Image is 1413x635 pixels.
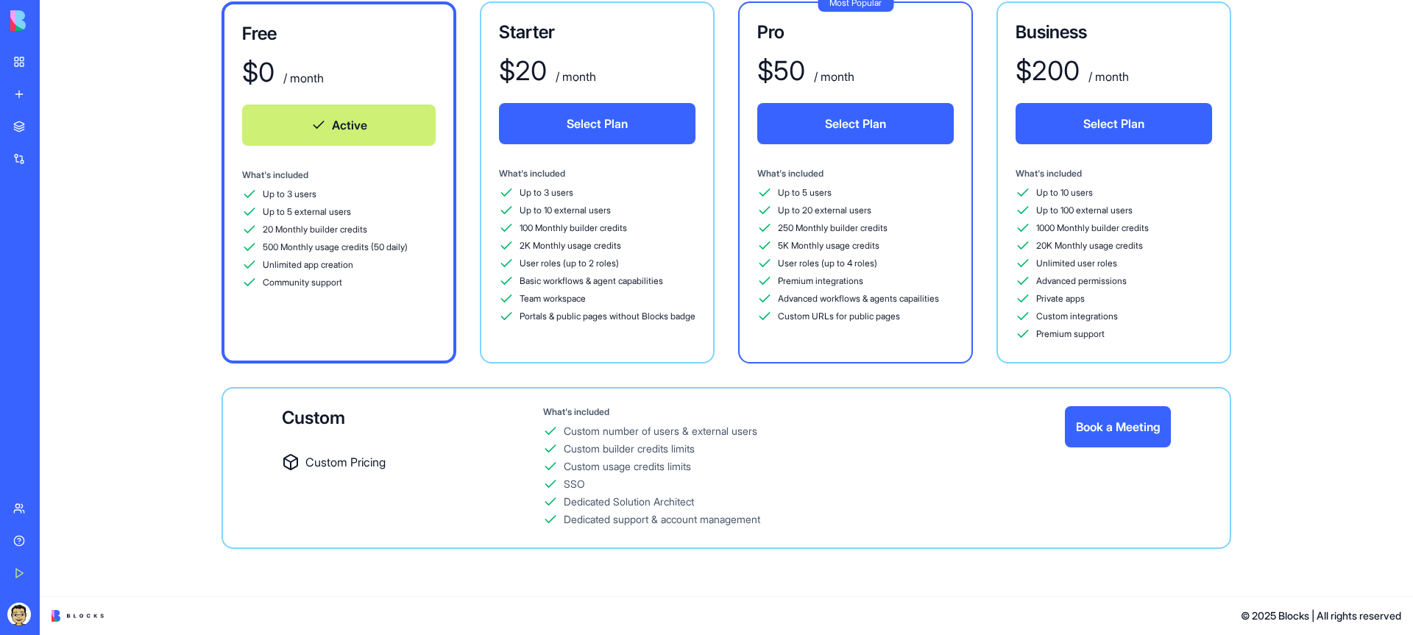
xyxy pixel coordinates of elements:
div: What's included [757,168,954,180]
span: © 2025 Blocks | All rights reserved [1241,609,1401,623]
span: Unlimited app creation [263,259,353,271]
button: Select Plan [499,103,695,144]
button: go back [10,6,38,34]
img: logo [10,10,102,31]
div: What's included [543,406,1066,418]
span: 20K Monthly usage credits [1036,240,1143,252]
span: Unlimited user roles [1036,258,1117,269]
span: Up to 100 external users [1036,205,1133,216]
div: Shelly • [DATE] [24,156,92,165]
button: Gif picker [46,482,58,494]
span: Team workspace [520,293,586,305]
textarea: Message… [13,451,282,476]
div: What's included [499,168,695,180]
span: 5K Monthly usage credits [778,240,879,252]
span: Up to 5 external users [263,206,351,218]
div: Hey mati 👋Welcome to Blocks 🙌 I'm here if you have any questions!Shelly • [DATE] [12,85,241,153]
div: Dedicated Solution Architect [564,494,694,509]
span: Premium integrations [778,275,863,287]
span: Custom integrations [1036,311,1118,322]
span: 500 Monthly usage credits (50 daily) [263,241,408,253]
span: Premium support [1036,328,1105,340]
img: Mati_hw2o6e.jpg [7,603,31,626]
span: Advanced workflows & agents capailities [778,293,939,305]
span: Community support [263,277,342,288]
img: Profile image for Shelly [42,8,65,32]
span: Basic workflows & agent capabilities [520,275,663,287]
span: 250 Monthly builder credits [778,222,888,234]
span: Private apps [1036,293,1085,305]
h3: Business [1016,21,1212,44]
span: Up to 3 users [520,187,573,199]
img: logo [52,610,104,622]
div: What's included [242,169,436,181]
div: Close [258,6,285,32]
div: Custom [282,406,543,430]
span: User roles (up to 2 roles) [520,258,619,269]
span: Portals & public pages without Blocks badge [520,311,695,322]
div: Shelly says… [12,85,283,185]
button: Select Plan [757,103,954,144]
button: Send a message… [252,476,276,500]
button: Emoji picker [23,482,35,494]
span: Advanced permissions [1036,275,1127,287]
div: $ 200 [1016,56,1080,85]
button: Book a Meeting [1065,406,1171,447]
span: 1000 Monthly builder credits [1036,222,1149,234]
span: 2K Monthly usage credits [520,240,621,252]
button: Select Plan [1016,103,1212,144]
span: Up to 5 users [778,187,832,199]
div: / month [811,68,854,85]
div: Custom builder credits limits [564,441,695,456]
div: / month [553,68,596,85]
div: Custom number of users & external users [564,424,757,439]
h1: Shelly [71,7,107,18]
div: / month [280,69,324,87]
div: $ 0 [242,57,275,87]
span: 100 Monthly builder credits [520,222,627,234]
div: $ 50 [757,56,805,85]
span: 20 Monthly builder credits [263,224,367,235]
button: Upload attachment [70,482,82,494]
div: Custom usage credits limits [564,459,691,474]
span: Up to 3 users [263,188,316,200]
span: Custom URLs for public pages [778,311,900,322]
button: Home [230,6,258,34]
h3: Free [242,22,436,46]
span: Custom Pricing [305,453,386,471]
div: Dedicated support & account management [564,512,760,527]
h3: Pro [757,21,954,44]
div: Hey mati 👋 [24,93,230,108]
span: Up to 20 external users [778,205,871,216]
span: Up to 10 external users [520,205,611,216]
span: Up to 10 users [1036,187,1093,199]
div: SSO [564,477,585,492]
span: User roles (up to 4 roles) [778,258,877,269]
div: $ 20 [499,56,547,85]
button: Active [242,104,436,146]
div: What's included [1016,168,1212,180]
h3: Starter [499,21,695,44]
div: Welcome to Blocks 🙌 I'm here if you have any questions! [24,116,230,144]
p: Active 14h ago [71,18,143,33]
div: / month [1086,68,1129,85]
